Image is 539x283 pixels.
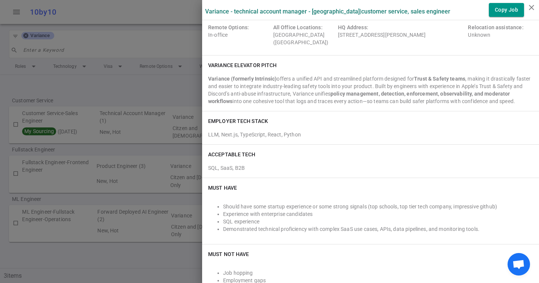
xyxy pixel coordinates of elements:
h6: Must Have [208,184,237,192]
div: In-office [208,24,270,46]
li: Demonstrated technical proficiency with complex SaaS use cases, APIs, data pipelines, and monitor... [223,225,533,233]
div: Open chat [508,253,530,276]
h6: Variance elevator pitch [208,61,277,69]
h6: ACCEPTABLE TECH [208,151,256,158]
h6: EMPLOYER TECH STACK [208,117,268,125]
span: Relocation assistance: [468,24,523,30]
div: SQL, SaaS, B2B [208,161,533,172]
li: SQL experience [223,218,533,225]
span: All Office Locations: [273,24,323,30]
div: Unknown [468,24,530,46]
li: Job hopping [223,269,533,277]
li: Should have some startup experience or some strong signals (top schools, top tier tech company, i... [223,203,533,210]
strong: policy management, detection, enforcement, observability, and moderator workflows [208,91,510,104]
span: Remote Options: [208,24,249,30]
i: close [527,3,536,12]
div: offers a unified API and streamlined platform designed for , making it drastically faster and eas... [208,75,533,105]
div: [GEOGRAPHIC_DATA] ([GEOGRAPHIC_DATA]) [273,24,335,46]
label: Variance - Technical Account Manager - [GEOGRAPHIC_DATA] | Customer Service, Sales Engineer [205,8,450,15]
strong: Trust & Safety teams [414,76,465,82]
h6: Must NOT Have [208,250,249,258]
strong: Variance (formerly Intrinsic) [208,76,277,82]
span: LLM, Next.js, TypeScript, React, Python [208,132,301,138]
li: Experience with enterprise candidates [223,210,533,218]
span: HQ Address: [338,24,368,30]
div: [STREET_ADDRESS][PERSON_NAME] [338,24,465,46]
button: Copy Job [489,3,524,17]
